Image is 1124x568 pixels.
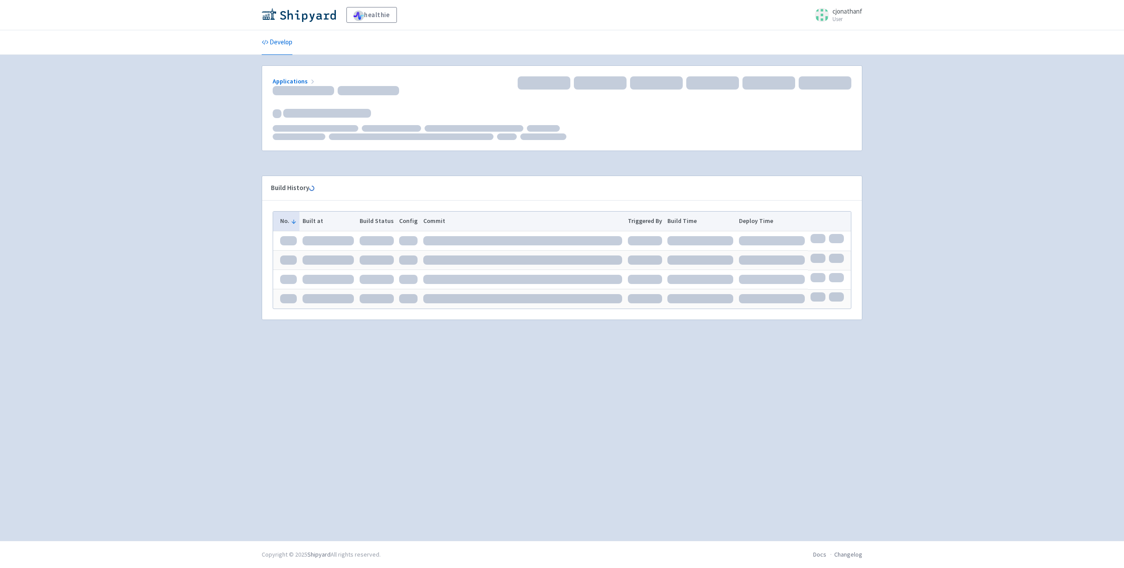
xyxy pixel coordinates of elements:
[665,212,736,231] th: Build Time
[834,550,862,558] a: Changelog
[736,212,808,231] th: Deploy Time
[346,7,397,23] a: healthie
[299,212,357,231] th: Built at
[262,550,381,559] div: Copyright © 2025 All rights reserved.
[271,183,839,193] div: Build History
[625,212,665,231] th: Triggered By
[813,550,826,558] a: Docs
[832,16,862,22] small: User
[421,212,625,231] th: Commit
[810,8,862,22] a: cjonathanf User
[280,216,297,226] button: No.
[307,550,331,558] a: Shipyard
[273,77,316,85] a: Applications
[262,30,292,55] a: Develop
[396,212,421,231] th: Config
[357,212,396,231] th: Build Status
[832,7,862,15] span: cjonathanf
[262,8,336,22] img: Shipyard logo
